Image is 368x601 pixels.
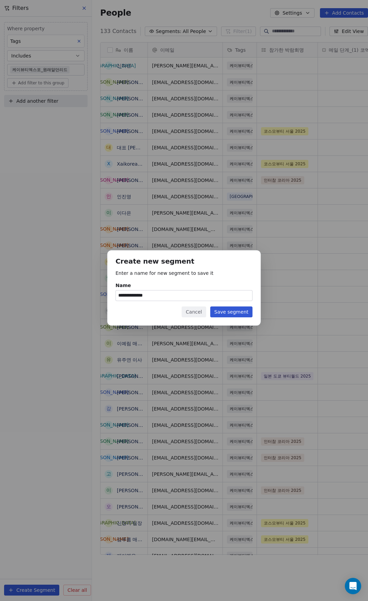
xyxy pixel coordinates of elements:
p: Enter a name for new segment to save it [116,270,252,277]
div: Name [116,282,252,289]
h1: Create new segment [116,258,252,266]
button: Cancel [182,306,206,317]
input: Name [116,290,252,301]
button: Save segment [210,306,252,317]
